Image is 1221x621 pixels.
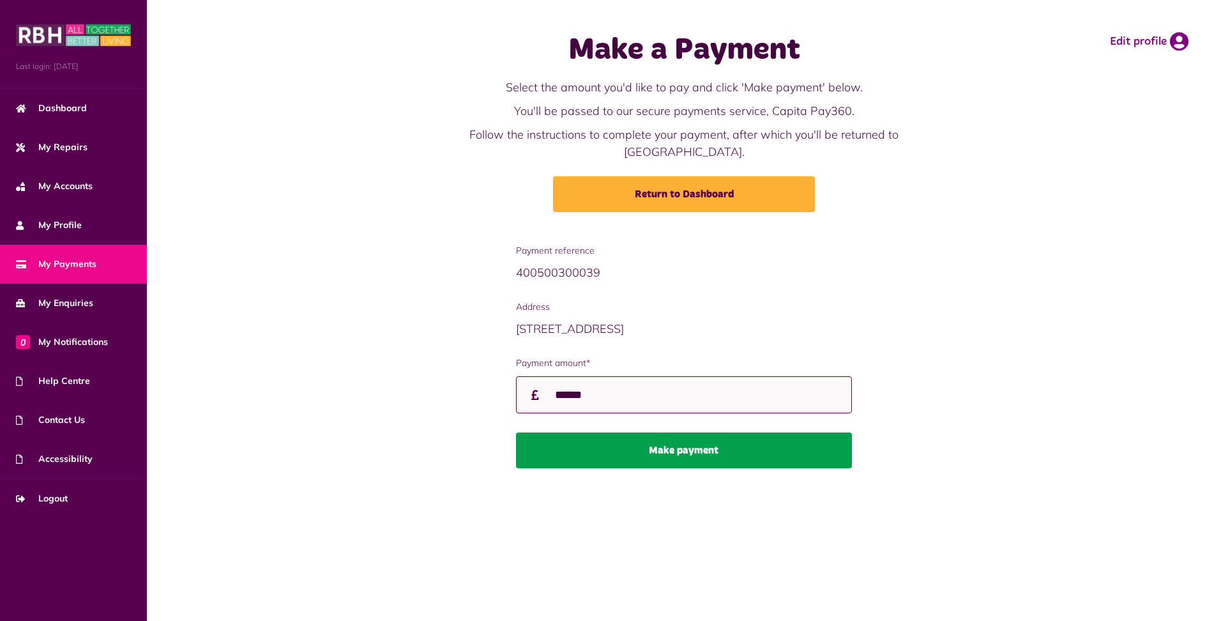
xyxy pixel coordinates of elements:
[516,433,853,468] button: Make payment
[16,61,131,72] span: Last login: [DATE]
[428,32,939,69] h1: Make a Payment
[16,102,87,115] span: Dashboard
[16,374,90,388] span: Help Centre
[16,257,96,271] span: My Payments
[16,218,82,232] span: My Profile
[16,180,93,193] span: My Accounts
[516,321,624,336] span: [STREET_ADDRESS]
[516,244,853,257] span: Payment reference
[428,102,939,119] p: You'll be passed to our secure payments service, Capita Pay360.
[16,141,87,154] span: My Repairs
[16,452,93,466] span: Accessibility
[16,22,131,48] img: MyRBH
[1110,32,1188,51] a: Edit profile
[516,300,853,314] span: Address
[553,176,815,212] a: Return to Dashboard
[16,335,30,349] span: 0
[16,296,93,310] span: My Enquiries
[16,492,68,505] span: Logout
[16,413,85,427] span: Contact Us
[428,126,939,160] p: Follow the instructions to complete your payment, after which you'll be returned to [GEOGRAPHIC_D...
[516,265,600,280] span: 400500300039
[428,79,939,96] p: Select the amount you'd like to pay and click 'Make payment' below.
[16,335,108,349] span: My Notifications
[516,356,853,370] label: Payment amount*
